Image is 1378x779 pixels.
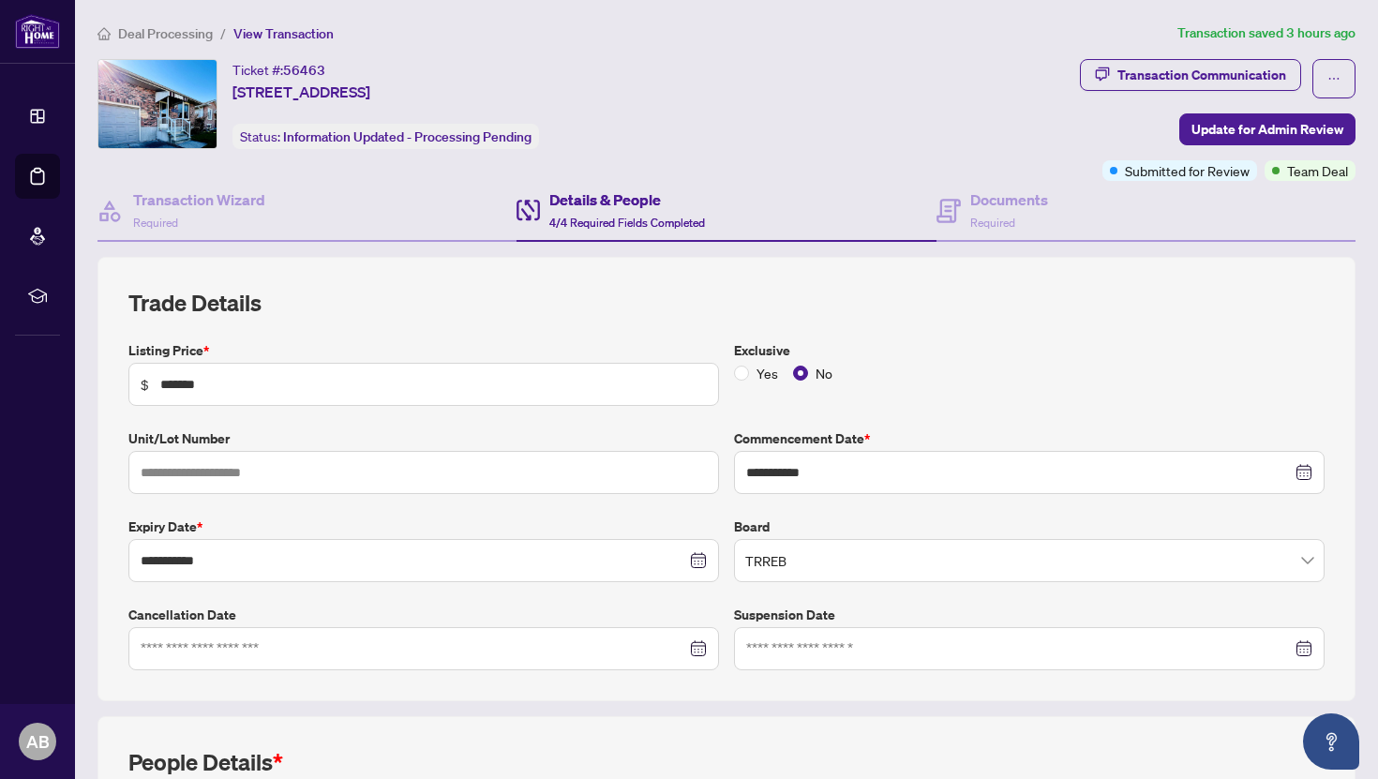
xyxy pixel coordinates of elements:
[734,428,1325,449] label: Commencement Date
[128,340,719,361] label: Listing Price
[15,14,60,49] img: logo
[734,517,1325,537] label: Board
[128,605,719,625] label: Cancellation Date
[128,428,719,449] label: Unit/Lot Number
[970,216,1015,230] span: Required
[128,288,1325,318] h2: Trade Details
[1117,60,1286,90] div: Transaction Communication
[749,363,786,383] span: Yes
[734,605,1325,625] label: Suspension Date
[232,81,370,103] span: [STREET_ADDRESS]
[128,517,719,537] label: Expiry Date
[1080,59,1301,91] button: Transaction Communication
[1303,713,1359,770] button: Open asap
[1177,22,1356,44] article: Transaction saved 3 hours ago
[141,374,149,395] span: $
[970,188,1048,211] h4: Documents
[283,128,532,145] span: Information Updated - Processing Pending
[808,363,840,383] span: No
[549,188,705,211] h4: Details & People
[549,216,705,230] span: 4/4 Required Fields Completed
[26,728,50,755] span: AB
[232,59,325,81] div: Ticket #:
[220,22,226,44] li: /
[118,25,213,42] span: Deal Processing
[133,216,178,230] span: Required
[133,188,265,211] h4: Transaction Wizard
[283,62,325,79] span: 56463
[128,747,283,777] h2: People Details
[1191,114,1343,144] span: Update for Admin Review
[232,124,539,149] div: Status:
[745,543,1313,578] span: TRREB
[734,340,1325,361] label: Exclusive
[1125,160,1250,181] span: Submitted for Review
[1179,113,1356,145] button: Update for Admin Review
[1287,160,1348,181] span: Team Deal
[98,60,217,148] img: IMG-X12448466_1.jpg
[1327,72,1341,85] span: ellipsis
[97,27,111,40] span: home
[233,25,334,42] span: View Transaction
